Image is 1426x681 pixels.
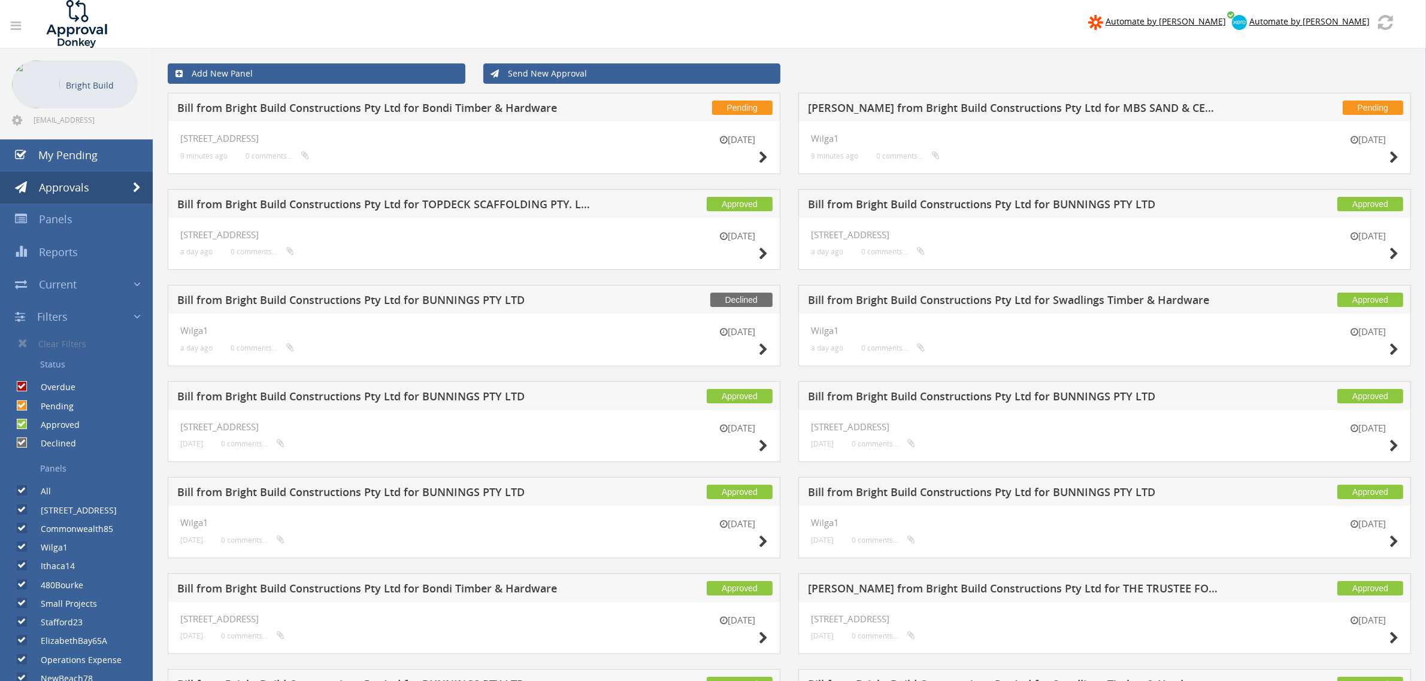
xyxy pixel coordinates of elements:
[29,598,97,610] label: Small Projects
[177,102,593,117] h5: Bill from Bright Build Constructions Pty Ltd for Bondi Timber & Hardware
[29,419,80,431] label: Approved
[180,230,768,240] h4: [STREET_ADDRESS]
[710,293,773,307] span: Declined
[177,391,593,406] h5: Bill from Bright Build Constructions Pty Ltd for BUNNINGS PTY LTD
[808,102,1224,117] h5: [PERSON_NAME] from Bright Build Constructions Pty Ltd for MBS SAND & CEMENT
[708,326,768,338] small: [DATE]
[39,212,72,226] span: Panels
[231,247,294,256] small: 0 comments...
[66,78,132,93] p: Bright Build
[708,518,768,530] small: [DATE]
[811,439,834,448] small: [DATE]
[1232,15,1247,30] img: xero-logo.png
[861,343,925,352] small: 0 comments...
[39,180,89,194] span: Approvals
[9,354,153,375] a: Status
[811,631,834,640] small: [DATE]
[39,277,77,291] span: Current
[9,333,153,354] a: Clear Filters
[708,230,768,242] small: [DATE]
[1339,518,1398,530] small: [DATE]
[811,247,843,256] small: a day ago
[708,133,768,146] small: [DATE]
[180,151,228,160] small: 9 minutes ago
[34,115,135,124] span: [EMAIL_ADDRESS][DOMAIN_NAME]
[1106,16,1226,27] span: Automate by [PERSON_NAME]
[177,583,593,598] h5: Bill from Bright Build Constructions Pty Ltd for Bondi Timber & Hardware
[29,504,117,516] label: [STREET_ADDRESS]
[811,151,858,160] small: 9 minutes ago
[29,437,76,449] label: Declined
[231,343,294,352] small: 0 comments...
[221,631,284,640] small: 0 comments...
[707,389,773,403] span: Approved
[180,439,203,448] small: [DATE]
[221,439,284,448] small: 0 comments...
[1337,197,1403,211] span: Approved
[811,518,1398,528] h4: Wilga1
[29,579,83,591] label: 480Bourke
[708,614,768,627] small: [DATE]
[177,294,593,309] h5: Bill from Bright Build Constructions Pty Ltd for BUNNINGS PTY LTD
[180,631,203,640] small: [DATE]
[37,309,68,324] span: Filters
[180,343,213,352] small: a day ago
[1337,581,1403,595] span: Approved
[1339,133,1398,146] small: [DATE]
[1337,293,1403,307] span: Approved
[180,422,768,432] h4: [STREET_ADDRESS]
[29,654,122,666] label: Operations Expense
[1343,101,1403,115] span: Pending
[29,523,113,535] label: Commonwealth85
[29,381,75,393] label: Overdue
[808,487,1224,501] h5: Bill from Bright Build Constructions Pty Ltd for BUNNINGS PTY LTD
[177,199,593,214] h5: Bill from Bright Build Constructions Pty Ltd for TOPDECK SCAFFOLDING PTY. LIMITED
[1339,230,1398,242] small: [DATE]
[29,560,75,572] label: Ithaca14
[9,458,153,479] a: Panels
[876,151,940,160] small: 0 comments...
[180,133,768,144] h4: [STREET_ADDRESS]
[708,422,768,434] small: [DATE]
[811,230,1398,240] h4: [STREET_ADDRESS]
[1337,485,1403,499] span: Approved
[808,294,1224,309] h5: Bill from Bright Build Constructions Pty Ltd for Swadlings Timber & Hardware
[1337,389,1403,403] span: Approved
[852,439,915,448] small: 0 comments...
[808,199,1224,214] h5: Bill from Bright Build Constructions Pty Ltd for BUNNINGS PTY LTD
[811,614,1398,624] h4: [STREET_ADDRESS]
[811,422,1398,432] h4: [STREET_ADDRESS]
[707,197,773,211] span: Approved
[180,518,768,528] h4: Wilga1
[852,536,915,545] small: 0 comments...
[707,581,773,595] span: Approved
[861,247,925,256] small: 0 comments...
[38,148,98,162] span: My Pending
[808,583,1224,598] h5: [PERSON_NAME] from Bright Build Constructions Pty Ltd for THE TRUSTEE FOR PACESKOSKI FAMILY TRUST
[39,245,78,259] span: Reports
[707,485,773,499] span: Approved
[246,151,309,160] small: 0 comments...
[712,101,773,115] span: Pending
[177,487,593,501] h5: Bill from Bright Build Constructions Pty Ltd for BUNNINGS PTY LTD
[1378,15,1393,30] img: refresh.png
[852,631,915,640] small: 0 comments...
[180,247,213,256] small: a day ago
[180,536,203,545] small: [DATE]
[811,133,1398,144] h4: Wilga1
[811,536,834,545] small: [DATE]
[180,326,768,336] h4: Wilga1
[1339,326,1398,338] small: [DATE]
[1339,422,1398,434] small: [DATE]
[180,614,768,624] h4: [STREET_ADDRESS]
[1339,614,1398,627] small: [DATE]
[29,635,107,647] label: ElizabethBay65A
[808,391,1224,406] h5: Bill from Bright Build Constructions Pty Ltd for BUNNINGS PTY LTD
[1249,16,1370,27] span: Automate by [PERSON_NAME]
[811,326,1398,336] h4: Wilga1
[168,63,465,84] a: Add New Panel
[29,616,83,628] label: Stafford23
[29,485,51,497] label: All
[221,536,284,545] small: 0 comments...
[1088,15,1103,30] img: zapier-logomark.png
